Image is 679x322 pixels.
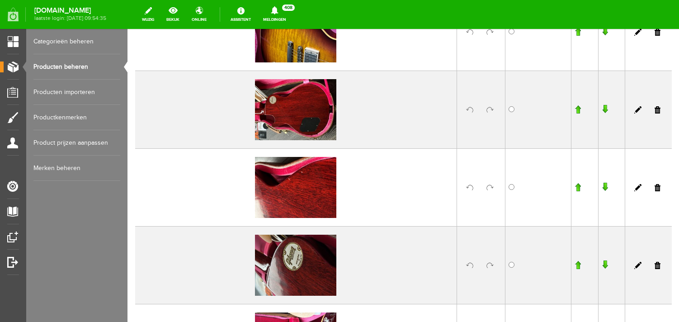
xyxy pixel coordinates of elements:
[507,77,514,85] a: Bewerken
[186,5,212,24] a: online
[34,8,106,13] strong: [DOMAIN_NAME]
[527,77,533,85] a: Verwijderen
[33,29,120,54] a: Categorieën beheren
[33,130,120,156] a: Product prijzen aanpassen
[127,50,209,111] img: image00688.jpeg
[127,206,209,267] img: image00684.jpeg
[137,5,160,24] a: wijzig
[527,233,533,240] a: Verwijderen
[282,5,295,11] span: 408
[33,54,120,80] a: Producten beheren
[258,5,292,24] a: Meldingen408
[33,80,120,105] a: Producten importeren
[507,155,514,162] a: Bewerken
[33,105,120,130] a: Productkenmerken
[34,16,106,21] span: laatste login: [DATE] 09:54:35
[161,5,185,24] a: bekijk
[225,5,256,24] a: Assistent
[127,128,209,189] img: image00687.jpeg
[507,233,514,240] a: Bewerken
[527,155,533,162] a: Verwijderen
[33,156,120,181] a: Merken beheren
